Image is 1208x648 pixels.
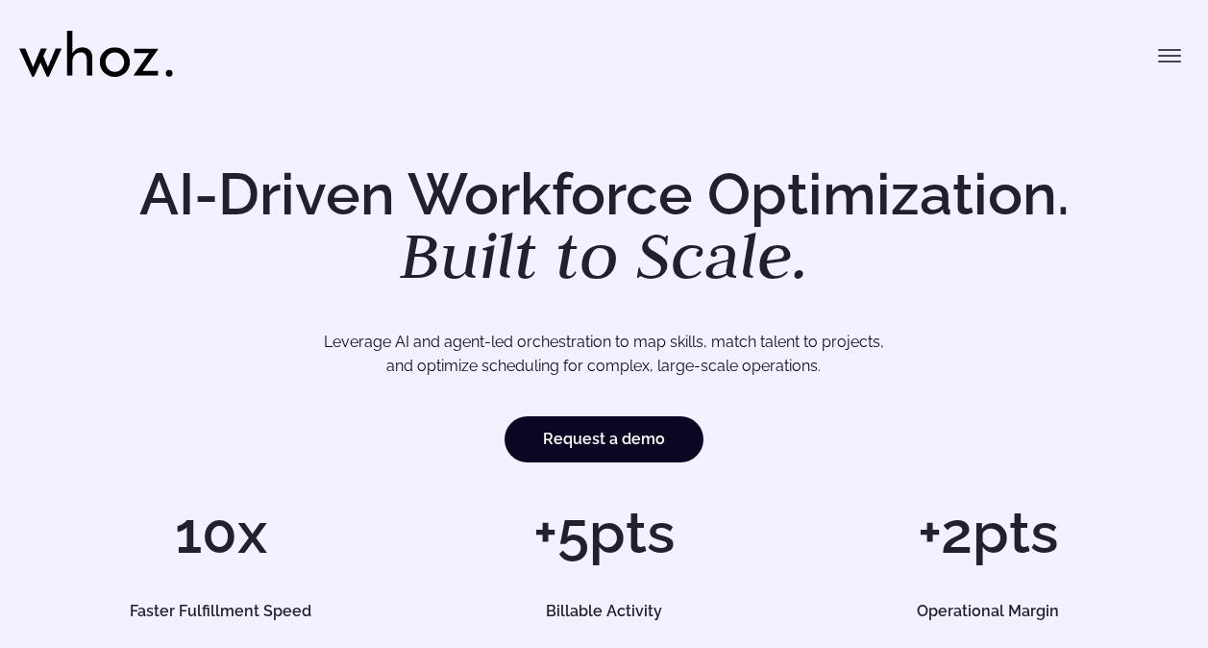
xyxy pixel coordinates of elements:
[112,165,1097,288] h1: AI-Driven Workforce Optimization.
[422,504,786,561] h1: +5pts
[1150,37,1189,75] button: Toggle menu
[400,212,809,297] em: Built to Scale.
[440,604,768,619] h5: Billable Activity
[824,604,1151,619] h5: Operational Margin
[95,330,1113,379] p: Leverage AI and agent-led orchestration to map skills, match talent to projects, and optimize sch...
[505,416,703,462] a: Request a demo
[38,504,403,561] h1: 10x
[57,604,384,619] h5: Faster Fulfillment Speed
[805,504,1170,561] h1: +2pts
